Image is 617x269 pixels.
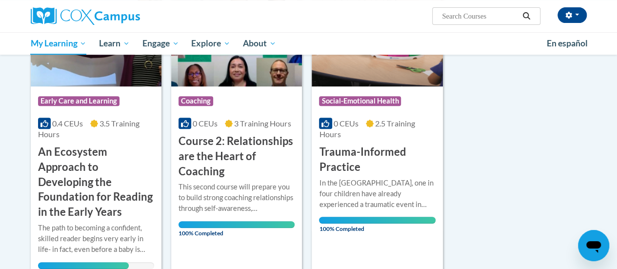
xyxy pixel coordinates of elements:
[319,217,435,232] span: 100% Completed
[441,10,519,22] input: Search Courses
[179,96,213,106] span: Coaching
[99,38,130,49] span: Learn
[31,7,140,25] img: Cox Campus
[30,38,86,49] span: My Learning
[142,38,179,49] span: Engage
[319,145,435,175] h3: Trauma-Informed Practice
[31,7,206,25] a: Cox Campus
[319,217,435,224] div: Your progress
[24,32,93,55] a: My Learning
[38,145,154,220] h3: An Ecosystem Approach to Developing the Foundation for Reading in the Early Years
[179,221,295,228] div: Your progress
[557,7,587,23] button: Account Settings
[38,223,154,255] div: The path to becoming a confident, skilled reader begins very early in life- in fact, even before ...
[243,38,276,49] span: About
[179,221,295,237] span: 100% Completed
[547,38,588,48] span: En español
[237,32,282,55] a: About
[179,182,295,214] div: This second course will prepare you to build strong coaching relationships through self-awareness...
[52,119,83,128] span: 0.4 CEUs
[179,134,295,179] h3: Course 2: Relationships are the Heart of Coaching
[38,119,139,139] span: 3.5 Training Hours
[334,119,358,128] span: 0 CEUs
[234,119,291,128] span: 3 Training Hours
[23,32,594,55] div: Main menu
[191,38,230,49] span: Explore
[136,32,185,55] a: Engage
[38,96,119,106] span: Early Care and Learning
[519,10,534,22] button: Search
[185,32,237,55] a: Explore
[193,119,218,128] span: 0 CEUs
[319,119,415,139] span: 2.5 Training Hours
[38,262,129,269] div: Your progress
[540,33,594,54] a: En español
[319,178,435,210] div: In the [GEOGRAPHIC_DATA], one in four children have already experienced a traumatic event in thei...
[319,96,401,106] span: Social-Emotional Health
[93,32,136,55] a: Learn
[578,230,609,261] iframe: Button to launch messaging window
